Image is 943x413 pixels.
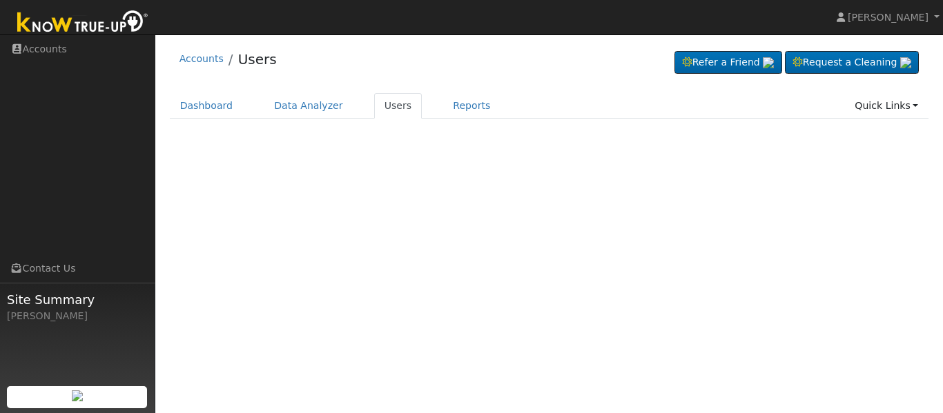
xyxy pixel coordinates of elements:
[900,57,911,68] img: retrieve
[264,93,353,119] a: Data Analyzer
[170,93,244,119] a: Dashboard
[763,57,774,68] img: retrieve
[844,93,929,119] a: Quick Links
[72,390,83,401] img: retrieve
[443,93,500,119] a: Reports
[7,290,148,309] span: Site Summary
[674,51,782,74] a: Refer a Friend
[10,8,155,39] img: Know True-Up
[374,93,422,119] a: Users
[7,309,148,323] div: [PERSON_NAME]
[848,12,929,23] span: [PERSON_NAME]
[238,51,277,68] a: Users
[179,53,224,64] a: Accounts
[785,51,919,74] a: Request a Cleaning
